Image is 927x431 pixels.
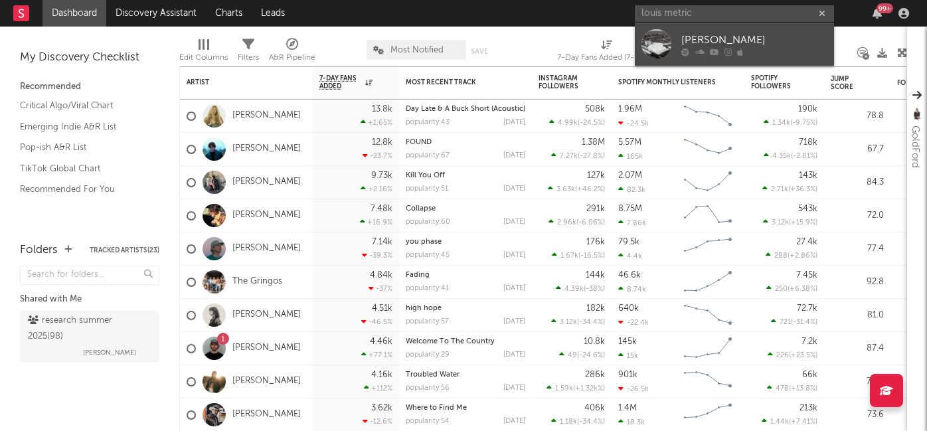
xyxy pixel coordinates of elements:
div: 27.4k [796,238,817,246]
input: Search for folders... [20,266,159,285]
a: FOUND [406,139,432,146]
div: My Discovery Checklist [20,50,159,66]
div: 182k [586,304,605,313]
span: 721 [780,319,791,326]
div: ( ) [552,251,605,260]
div: popularity: 41 [406,285,449,292]
div: [DATE] [503,418,525,425]
a: TikTok Global Chart [20,161,146,176]
div: 286k [585,371,605,379]
div: [DATE] [503,318,525,325]
div: 72.0 [831,208,884,224]
div: 67.7 [831,141,884,157]
span: -34.4 % [579,319,603,326]
a: Kill You Off [406,172,445,179]
div: +1.65 % [361,118,392,127]
div: Artist [187,78,286,86]
svg: Chart title [678,232,738,266]
a: you phase [406,238,442,246]
a: Fading [406,272,430,279]
div: ( ) [551,151,605,160]
div: -23.7 % [363,151,392,160]
span: 7.27k [560,153,578,160]
div: GoldFord [907,126,923,168]
div: ( ) [548,185,605,193]
button: Save [471,48,488,55]
div: high hope [406,305,525,312]
div: Filters [238,33,259,72]
div: [DATE] [503,385,525,392]
div: Instagram Followers [539,74,585,90]
span: +6.38 % [790,286,815,293]
div: 82.3k [618,185,645,194]
div: Filters [238,50,259,66]
div: popularity: 57 [406,318,449,325]
div: -12.6 % [363,417,392,426]
div: 508k [585,105,605,114]
div: 127k [587,171,605,180]
div: ( ) [556,284,605,293]
span: 250 [775,286,788,293]
div: -37 % [369,284,392,293]
div: you phase [406,238,525,246]
div: ( ) [762,185,817,193]
span: -24.5 % [580,120,603,127]
a: Emerging Indie A&R List [20,120,146,134]
div: 7.48k [371,205,392,213]
div: 4.16k [371,371,392,379]
div: 4.46k [370,337,392,346]
span: 1.59k [555,385,573,392]
div: [DATE] [503,351,525,359]
div: 4.51k [372,304,392,313]
span: 288 [774,252,788,260]
div: 1.38M [582,138,605,147]
div: ( ) [771,317,817,326]
a: Day Late & A Buck Short (Acoustic) [406,106,525,113]
div: ( ) [767,384,817,392]
div: Where to Find Me [406,404,525,412]
div: Troubled Water [406,371,525,379]
div: ( ) [764,151,817,160]
span: -34.4 % [579,418,603,426]
div: 15k [618,351,638,360]
div: 84.3 [831,175,884,191]
div: popularity: 45 [406,252,450,259]
button: 99+ [873,8,882,19]
div: Edit Columns [179,50,228,66]
a: [PERSON_NAME] [232,409,301,420]
span: +46.2 % [577,186,603,193]
span: -31.4 % [793,319,815,326]
div: 73.6 [831,407,884,423]
span: +13.8 % [791,385,815,392]
div: Most Recent Track [406,78,505,86]
div: 176k [586,238,605,246]
input: Search for artists [635,5,834,22]
div: popularity: 54 [406,418,450,425]
div: 87.4 [831,341,884,357]
div: 46.6k [618,271,641,280]
a: [PERSON_NAME] [232,309,301,321]
a: The Gringos [232,276,282,288]
div: 76.4 [831,374,884,390]
a: Pop-ish A&R List [20,140,146,155]
span: +36.3 % [790,186,815,193]
div: -24.5k [618,119,649,128]
div: ( ) [763,218,817,226]
div: Spotify Followers [751,74,798,90]
div: 8.74k [618,285,646,294]
div: -26.5k [618,385,649,393]
a: Collapse [406,205,436,213]
span: 3.63k [556,186,575,193]
span: [PERSON_NAME] [83,345,136,361]
div: research summer 2025 ( 98 ) [28,313,148,345]
div: 79.5k [618,238,639,246]
div: 5.57M [618,138,641,147]
div: 190k [798,105,817,114]
div: ( ) [766,251,817,260]
a: high hope [406,305,442,312]
span: +23.5 % [791,352,815,359]
div: popularity: 60 [406,218,450,226]
div: Folders [20,242,58,258]
span: 7-Day Fans Added [319,74,362,90]
div: 901k [618,371,637,379]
